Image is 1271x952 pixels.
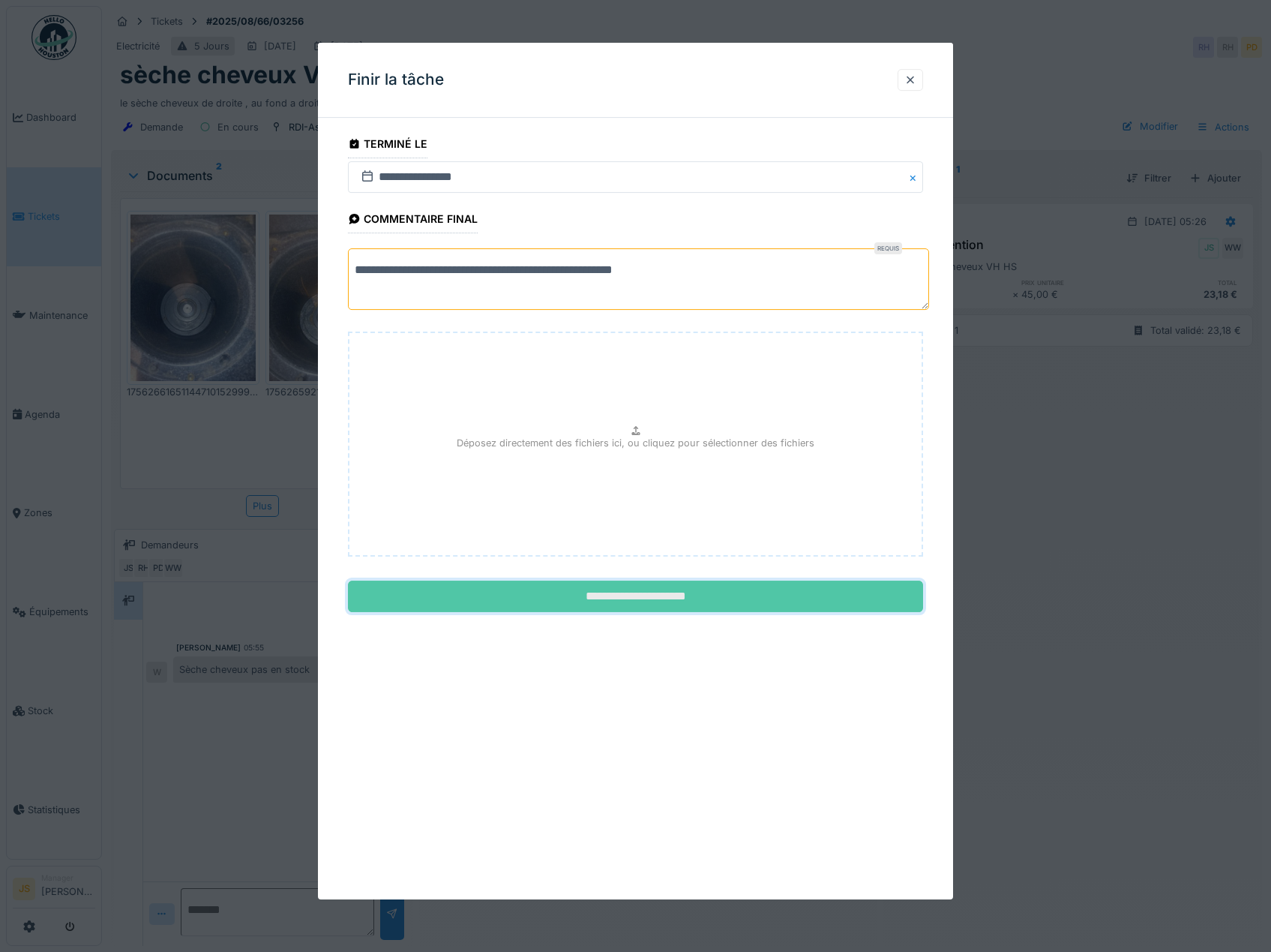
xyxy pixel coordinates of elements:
[457,436,814,450] p: Déposez directement des fichiers ici, ou cliquez pour sélectionner des fichiers
[907,161,923,193] button: Close
[348,71,444,89] h3: Finir la tâche
[874,242,902,254] div: Requis
[348,133,428,158] div: Terminé le
[348,208,478,233] div: Commentaire final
